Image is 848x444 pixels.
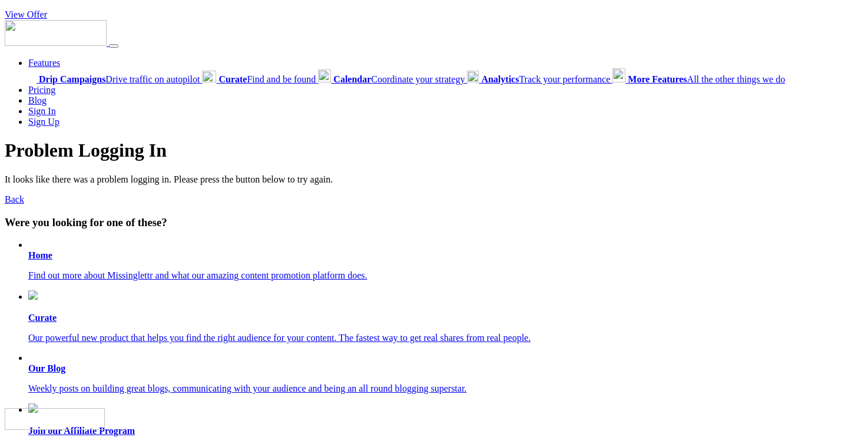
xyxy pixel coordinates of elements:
b: Curate [218,74,247,84]
a: CalendarCoordinate your strategy [318,74,467,84]
span: Coordinate your strategy [333,74,465,84]
a: Our Blog Weekly posts on building great blogs, communicating with your audience and being an all ... [28,363,843,394]
p: Weekly posts on building great blogs, communicating with your audience and being an all round blo... [28,383,843,394]
a: Curate Our powerful new product that helps you find the right audience for your content. The fast... [28,290,843,343]
a: Pricing [28,85,55,95]
b: Home [28,250,52,260]
b: Calendar [333,74,371,84]
span: Track your performance [481,74,610,84]
h3: Were you looking for one of these? [5,216,843,229]
b: Analytics [481,74,519,84]
img: Missinglettr - Social Media Marketing for content focused teams | Product Hunt [5,408,105,430]
b: More Features [628,74,687,84]
a: AnalyticsTrack your performance [467,74,612,84]
a: Sign In [28,106,56,116]
b: Drip Campaigns [39,74,105,84]
b: Curate [28,313,57,323]
a: Blog [28,95,47,105]
p: Our powerful new product that helps you find the right audience for your content. The fastest way... [28,333,843,343]
a: Back [5,194,24,204]
a: Features [28,58,60,68]
a: Home Find out more about Missinglettr and what our amazing content promotion platform does. [28,250,843,281]
span: Drive traffic on autopilot [39,74,200,84]
div: Features [28,68,843,85]
a: CurateFind and be found [202,74,318,84]
a: More FeaturesAll the other things we do [612,74,785,84]
button: Menu [109,44,118,48]
img: curate.png [28,290,38,300]
p: It looks like there was a problem logging in. Please press the button below to try again. [5,174,843,185]
a: Sign Up [28,117,59,127]
a: Drip CampaignsDrive traffic on autopilot [28,74,202,84]
a: View Offer [5,9,47,19]
span: All the other things we do [628,74,785,84]
b: Our Blog [28,363,65,373]
p: Find out more about Missinglettr and what our amazing content promotion platform does. [28,270,843,281]
span: Find and be found [218,74,316,84]
img: revenue.png [28,403,38,413]
h1: Problem Logging In [5,140,843,161]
